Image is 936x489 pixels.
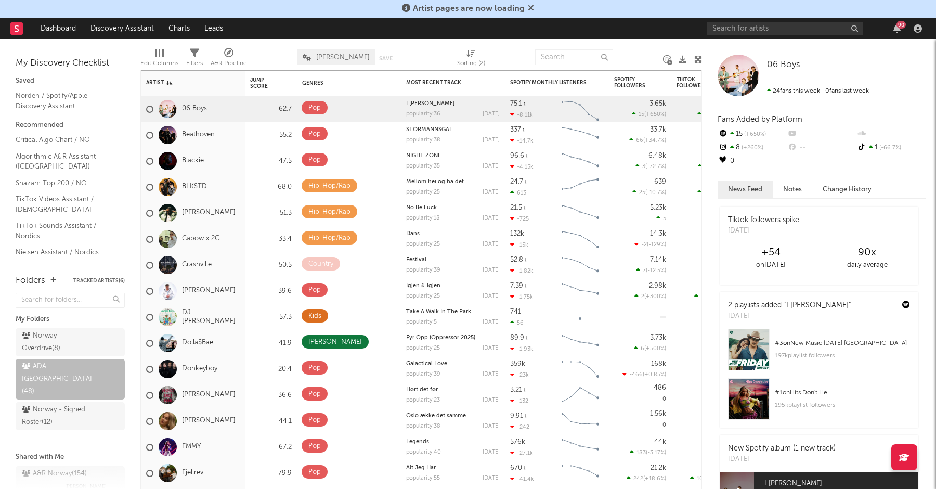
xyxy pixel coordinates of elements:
[308,362,321,375] div: Pop
[16,220,114,241] a: TikTok Sounds Assistant / Nordics
[16,313,125,326] div: My Folders
[406,439,429,445] a: Legends
[510,178,527,185] div: 24.7k
[654,178,666,185] div: 639
[557,200,604,226] svg: Chart title
[878,145,901,151] span: -66.7 %
[647,268,665,274] span: -12.5 %
[728,454,836,465] div: [DATE]
[649,100,666,107] div: 3.65k
[557,382,604,408] svg: Chart title
[308,180,350,192] div: Hip-Hop/Rap
[406,345,440,351] div: popularity: 25
[406,309,500,315] div: Take A Walk In The Park
[510,449,533,456] div: -27.1k
[557,96,604,122] svg: Chart title
[677,226,729,252] div: 0
[182,131,215,139] a: Beathoven
[510,267,534,274] div: -1.82k
[406,423,440,429] div: popularity: 38
[510,100,526,107] div: 75.1k
[406,153,500,159] div: NIGHT ZONE
[629,372,643,378] span: -466
[16,402,125,430] a: Norway - Signed Roster(12)
[743,132,766,137] span: +650 %
[787,141,856,155] div: --
[483,241,500,247] div: [DATE]
[483,397,500,403] div: [DATE]
[406,413,466,419] a: Oslo ække det samme
[250,311,292,324] div: 57.3
[630,449,666,456] div: ( )
[308,128,321,140] div: Pop
[406,335,500,341] div: Fyr Opp (Oppressor 2025)
[647,190,665,196] span: -10.7 %
[16,119,125,132] div: Recommended
[16,75,125,87] div: Saved
[182,443,201,452] a: EMMY
[767,88,820,94] span: 24 fans this week
[650,410,666,417] div: 1.56k
[510,80,588,86] div: Spotify Monthly Listeners
[140,57,178,70] div: Edit Columns
[250,103,292,115] div: 62.7
[406,153,441,159] a: NIGHT ZONE
[308,466,321,479] div: Pop
[636,450,646,456] span: 183
[677,382,729,408] div: 0
[654,384,666,391] div: 486
[649,282,666,289] div: 2.98k
[308,388,321,401] div: Pop
[182,365,217,374] a: Donkeyboy
[406,127,500,133] div: STORMANNSGAL
[557,278,604,304] svg: Chart title
[182,157,204,165] a: Blackie
[510,387,526,393] div: 3.21k
[406,101,454,107] a: I [PERSON_NAME]
[677,408,729,434] div: 0
[723,259,819,272] div: on [DATE]
[308,102,321,114] div: Pop
[406,179,464,185] a: Mellom hei og ha det
[16,275,45,287] div: Folders
[16,293,125,308] input: Search for folders...
[308,440,321,453] div: Pop
[641,346,644,352] span: 6
[406,205,500,211] div: No Be Luck
[406,241,440,247] div: popularity: 25
[896,21,906,29] div: 90
[633,476,643,482] span: 242
[406,319,437,325] div: popularity: 5
[648,152,666,159] div: 6.48k
[406,163,440,169] div: popularity: 35
[250,415,292,428] div: 44.1
[557,148,604,174] svg: Chart title
[510,413,527,419] div: 9.91k
[677,76,713,89] div: TikTok Followers
[773,181,812,198] button: Notes
[33,18,83,39] a: Dashboard
[250,467,292,480] div: 79.9
[16,90,114,111] a: Norden / Spotify/Apple Discovery Assistant
[406,111,440,117] div: popularity: 36
[510,397,528,404] div: -132
[557,226,604,252] svg: Chart title
[483,423,500,429] div: [DATE]
[647,450,665,456] span: -3.17 %
[510,111,533,118] div: -8.11k
[406,215,440,221] div: popularity: 18
[635,163,666,170] div: ( )
[406,413,500,419] div: Oslo ække det samme
[483,137,500,143] div: [DATE]
[406,127,452,133] a: STORMANNSGAL
[557,356,604,382] svg: Chart title
[775,387,910,399] div: # 1 on Hits Don't Lie
[728,443,836,454] div: New Spotify album (1 new track)
[614,408,666,434] div: 0
[308,232,350,244] div: Hip-Hop/Rap
[406,465,436,471] a: Alt Jeg Har
[16,134,114,146] a: Critical Algo Chart / NO
[406,179,500,185] div: Mellom hei og ha det
[819,247,915,259] div: 90 x
[406,361,447,367] a: Galactical Love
